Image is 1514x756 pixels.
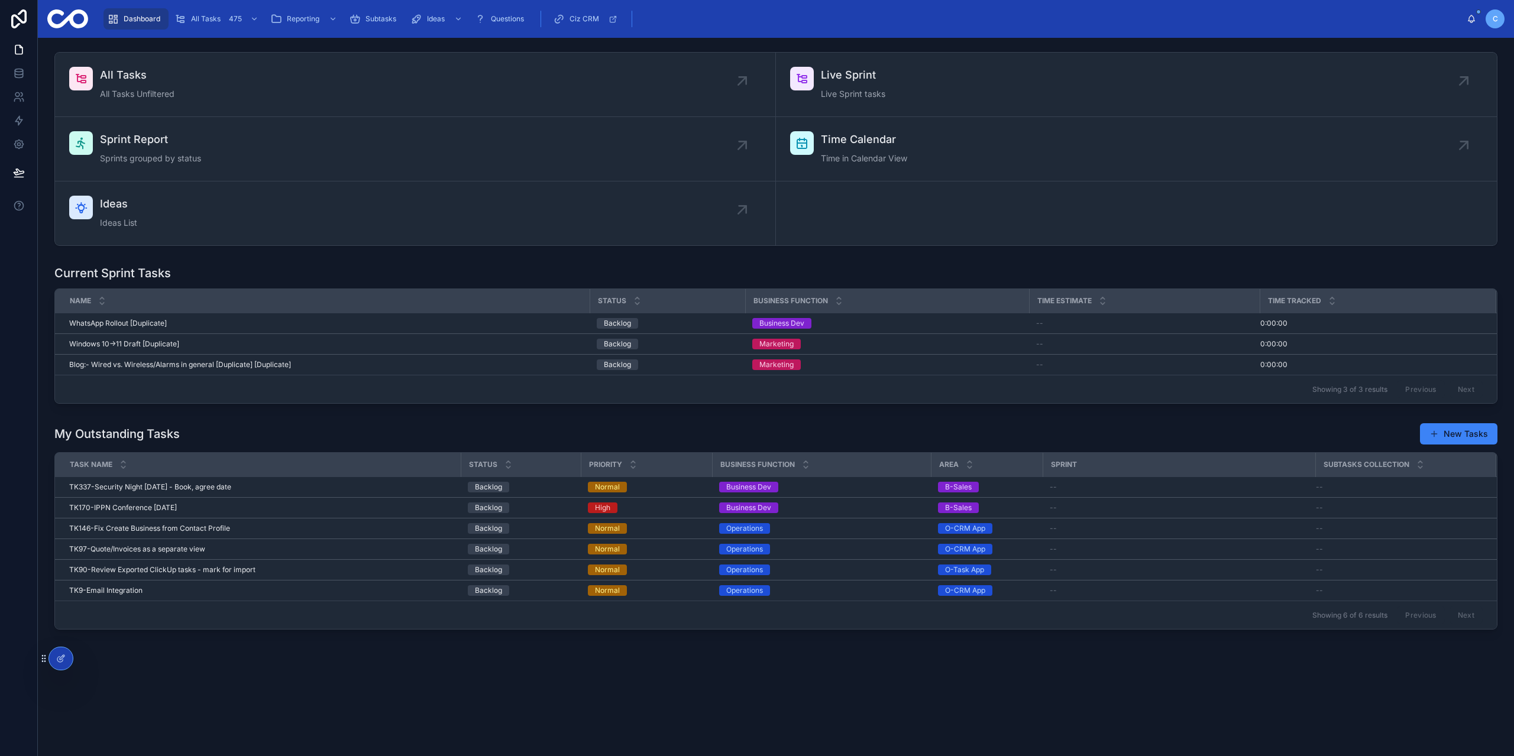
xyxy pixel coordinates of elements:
[1316,544,1481,554] a: --
[945,544,985,554] div: O-CRM App
[821,88,885,100] span: Live Sprint tasks
[468,564,574,575] a: Backlog
[719,544,924,554] a: Operations
[287,14,319,24] span: Reporting
[69,503,177,512] span: TK170-IPPN Conference [DATE]
[588,564,705,575] a: Normal
[191,14,221,24] span: All Tasks
[719,585,924,596] a: Operations
[1316,586,1323,595] span: --
[1050,586,1057,595] span: --
[475,544,502,554] div: Backlog
[570,14,599,24] span: Ciz CRM
[70,460,112,469] span: Task Name
[759,318,804,329] div: Business Dev
[1050,524,1057,533] span: --
[588,523,705,534] a: Normal
[55,117,776,181] a: Sprint ReportSprints grouped by status
[752,339,1022,349] a: Marketing
[69,482,231,492] span: TK337-Security Night [DATE] - Book, agree date
[938,544,1036,554] a: O-CRM App
[595,502,610,513] div: High
[1260,339,1481,349] a: 0:00:00
[938,523,1036,534] a: O-CRM App
[47,9,88,28] img: App logo
[1050,565,1308,575] a: --
[69,544,454,554] a: TK97-Quote/Invoices as a separate view
[1316,586,1481,595] a: --
[1050,565,1057,575] span: --
[1036,319,1043,328] span: --
[945,482,972,492] div: B-Sales
[938,564,1036,575] a: O-Task App
[54,426,180,442] h1: My Outstanding Tasks
[726,502,771,513] div: Business Dev
[776,117,1497,181] a: Time CalendarTime in Calendar View
[595,564,620,575] div: Normal
[1050,586,1308,595] a: --
[1316,524,1323,533] span: --
[471,8,532,30] a: Questions
[69,524,454,533] a: TK146-Fix Create Business from Contact Profile
[69,360,583,369] a: Blog:- Wired vs. Wireless/Alarms in general [Duplicate] [Duplicate]
[1051,460,1077,469] span: Sprint
[726,523,763,534] div: Operations
[475,502,502,513] div: Backlog
[595,585,620,596] div: Normal
[726,482,771,492] div: Business Dev
[100,88,174,100] span: All Tasks Unfiltered
[1493,14,1498,24] span: C
[69,565,454,575] a: TK90-Review Exported ClickUp tasks - mark for import
[1050,544,1308,554] a: --
[1316,503,1481,512] a: --
[1050,503,1308,512] a: --
[70,296,91,306] span: Name
[821,67,885,83] span: Live Sprint
[427,14,445,24] span: Ideas
[945,585,985,596] div: O-CRM App
[1316,482,1323,492] span: --
[69,524,230,533] span: TK146-Fix Create Business from Contact Profile
[491,14,524,24] span: Questions
[365,14,396,24] span: Subtasks
[759,339,794,349] div: Marketing
[98,6,1467,32] div: scrollable content
[1268,296,1321,306] span: Time Tracked
[1420,423,1497,444] a: New Tasks
[468,502,574,513] a: Backlog
[821,153,907,164] span: Time in Calendar View
[595,523,620,534] div: Normal
[55,181,776,245] a: IdeasIdeas List
[752,318,1022,329] a: Business Dev
[345,8,405,30] a: Subtasks
[753,296,828,306] span: Business Function
[171,8,264,30] a: All Tasks475
[69,586,143,595] span: TK9-Email Integration
[69,565,255,575] span: TK90-Review Exported ClickUp tasks - mark for import
[1316,482,1481,492] a: --
[726,564,763,575] div: Operations
[475,482,502,492] div: Backlog
[69,339,179,349] span: Windows 10->11 Draft [Duplicate]
[1316,524,1481,533] a: --
[69,503,454,512] a: TK170-IPPN Conference [DATE]
[588,585,705,596] a: Normal
[1036,339,1043,349] span: --
[589,460,622,469] span: Priority
[597,339,738,349] a: Backlog
[100,153,201,164] span: Sprints grouped by status
[69,482,454,492] a: TK337-Security Night [DATE] - Book, agree date
[69,339,583,349] a: Windows 10->11 Draft [Duplicate]
[588,482,705,492] a: Normal
[1312,611,1387,620] span: Showing 6 of 6 results
[597,359,738,370] a: Backlog
[588,502,705,513] a: High
[69,360,291,369] span: Blog:- Wired vs. Wireless/Alarms in general [Duplicate] [Duplicate]
[752,359,1022,370] a: Marketing
[938,585,1036,596] a: O-CRM App
[103,8,169,30] a: Dashboard
[69,586,454,595] a: TK9-Email Integration
[1050,503,1057,512] span: --
[719,482,924,492] a: Business Dev
[821,131,907,148] span: Time Calendar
